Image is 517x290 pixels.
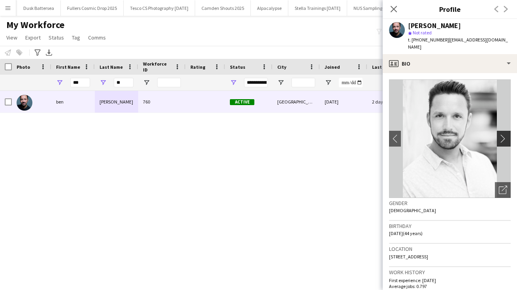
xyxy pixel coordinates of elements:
div: Open photos pop-in [495,182,511,198]
span: t. [PHONE_NUMBER] [408,37,449,43]
span: Comms [88,34,106,41]
h3: Gender [389,200,511,207]
h3: Work history [389,269,511,276]
h3: Profile [383,4,517,14]
button: Open Filter Menu [230,79,237,86]
button: Open Filter Menu [143,79,150,86]
span: City [277,64,286,70]
span: Status [230,64,245,70]
div: [DATE] [320,91,367,113]
span: | [EMAIL_ADDRESS][DOMAIN_NAME] [408,37,508,50]
span: Workforce ID [143,61,171,73]
div: [PERSON_NAME] [95,91,138,113]
span: Not rated [413,30,432,36]
a: Tag [69,32,83,43]
div: [GEOGRAPHIC_DATA] [273,91,320,113]
input: First Name Filter Input [70,78,90,87]
img: ben keenan [17,95,32,111]
span: Export [25,34,41,41]
button: Fullers Cosmic Drop 2025 [61,0,124,16]
span: Photo [17,64,30,70]
span: Joined [325,64,340,70]
span: My Workforce [6,19,64,31]
app-action-btn: Export XLSX [44,48,54,57]
a: Export [22,32,44,43]
button: Open Filter Menu [100,79,107,86]
span: Last Name [100,64,123,70]
button: Open Filter Menu [277,79,284,86]
span: [DATE] (44 years) [389,230,423,236]
button: NUS Sampling 2025 [347,0,399,16]
a: View [3,32,21,43]
img: Crew avatar or photo [389,79,511,198]
p: Average jobs: 0.797 [389,283,511,289]
span: [DEMOGRAPHIC_DATA] [389,207,436,213]
a: Status [45,32,67,43]
button: Open Filter Menu [325,79,332,86]
span: View [6,34,17,41]
button: Open Filter Menu [56,79,63,86]
input: Workforce ID Filter Input [157,78,181,87]
div: Bio [383,54,517,73]
div: ben [51,91,95,113]
button: Alpacalypse [251,0,288,16]
span: Status [49,34,64,41]
span: Active [230,99,254,105]
span: Tag [72,34,80,41]
span: First Name [56,64,80,70]
app-action-btn: Advanced filters [33,48,42,57]
span: [STREET_ADDRESS] [389,254,428,260]
h3: Location [389,245,511,252]
span: Last job [372,64,390,70]
button: Dusk Battersea [17,0,61,16]
button: Stella Trainings [DATE] [288,0,347,16]
h3: Birthday [389,222,511,230]
a: Comms [85,32,109,43]
p: First experience: [DATE] [389,277,511,283]
button: Tesco CS Photography [DATE] [124,0,195,16]
button: Camden Shouts 2025 [195,0,251,16]
input: Joined Filter Input [339,78,363,87]
div: 2 days [367,91,415,113]
div: [PERSON_NAME] [408,22,461,29]
span: Rating [190,64,205,70]
input: City Filter Input [291,78,315,87]
input: Last Name Filter Input [114,78,133,87]
div: 760 [138,91,186,113]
